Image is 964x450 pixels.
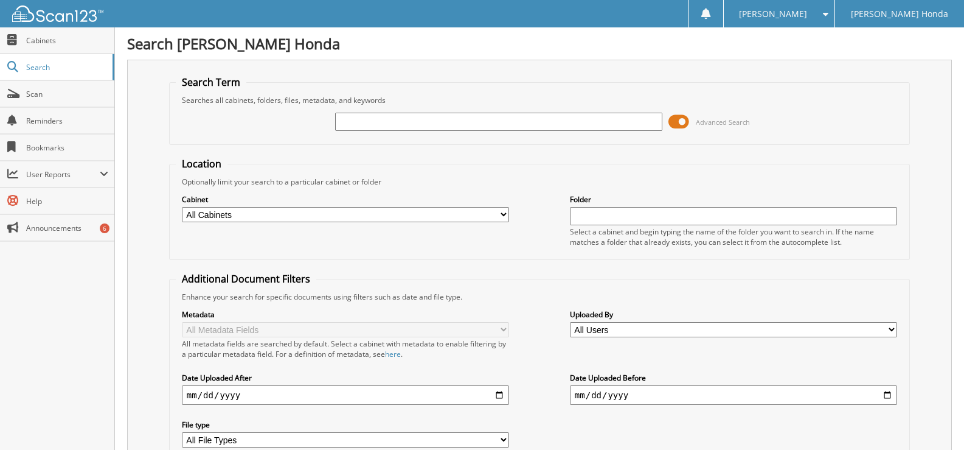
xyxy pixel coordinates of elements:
span: [PERSON_NAME] [739,10,807,18]
label: Metadata [182,309,509,320]
span: Search [26,62,106,72]
label: Date Uploaded Before [570,373,897,383]
legend: Search Term [176,76,246,89]
div: Optionally limit your search to a particular cabinet or folder [176,177,903,187]
label: Cabinet [182,194,509,205]
span: Announcements [26,223,108,233]
span: Reminders [26,116,108,126]
div: Enhance your search for specific documents using filters such as date and file type. [176,292,903,302]
a: here [385,349,401,359]
span: Advanced Search [696,118,750,127]
div: 6 [100,223,109,233]
legend: Additional Document Filters [176,272,316,286]
span: [PERSON_NAME] Honda [851,10,948,18]
legend: Location [176,157,227,171]
span: Cabinets [26,35,108,46]
label: Uploaded By [570,309,897,320]
h1: Search [PERSON_NAME] Honda [127,33,952,54]
div: Select a cabinet and begin typing the name of the folder you want to search in. If the name match... [570,227,897,247]
input: end [570,385,897,405]
div: All metadata fields are searched by default. Select a cabinet with metadata to enable filtering b... [182,339,509,359]
label: Folder [570,194,897,205]
span: User Reports [26,169,100,180]
label: Date Uploaded After [182,373,509,383]
img: scan123-logo-white.svg [12,5,103,22]
input: start [182,385,509,405]
span: Scan [26,89,108,99]
div: Searches all cabinets, folders, files, metadata, and keywords [176,95,903,105]
span: Help [26,196,108,206]
span: Bookmarks [26,142,108,153]
label: File type [182,420,509,430]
